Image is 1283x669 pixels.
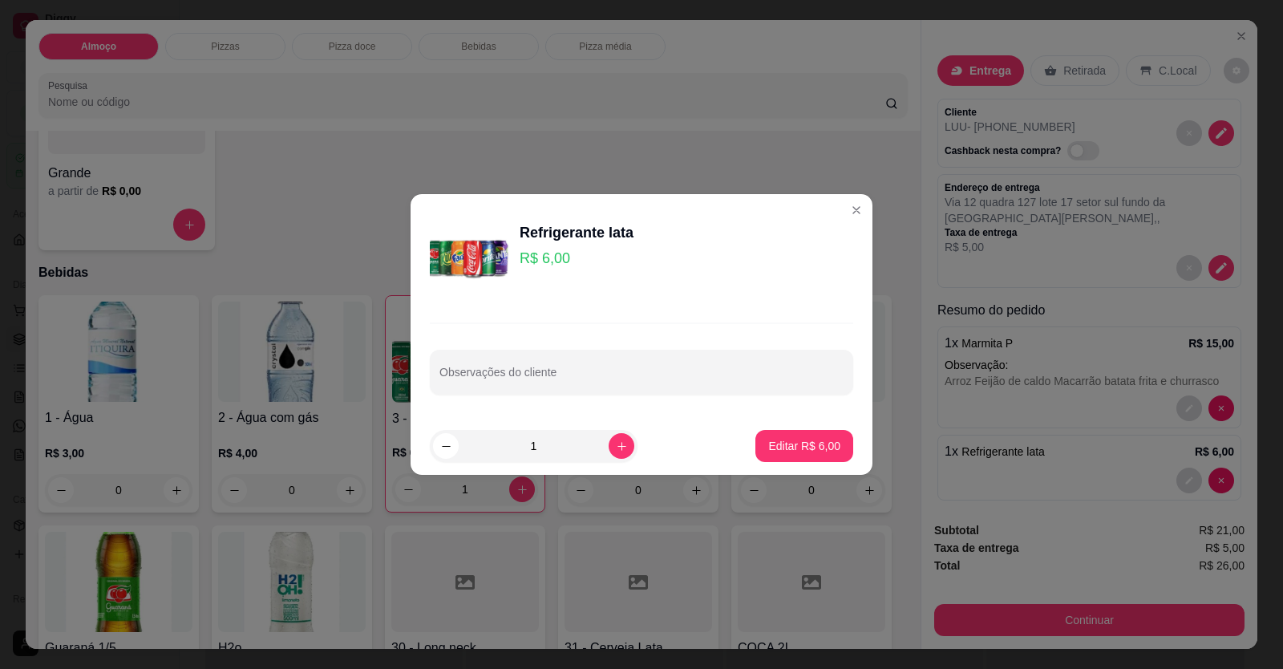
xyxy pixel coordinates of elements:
[430,207,510,287] img: product-image
[433,433,459,459] button: decrease-product-quantity
[768,438,840,454] p: Editar R$ 6,00
[844,197,869,223] button: Close
[439,371,844,387] input: Observações do cliente
[520,221,633,244] div: Refrigerante lata
[609,433,634,459] button: increase-product-quantity
[520,247,633,270] p: R$ 6,00
[755,430,853,462] button: Editar R$ 6,00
